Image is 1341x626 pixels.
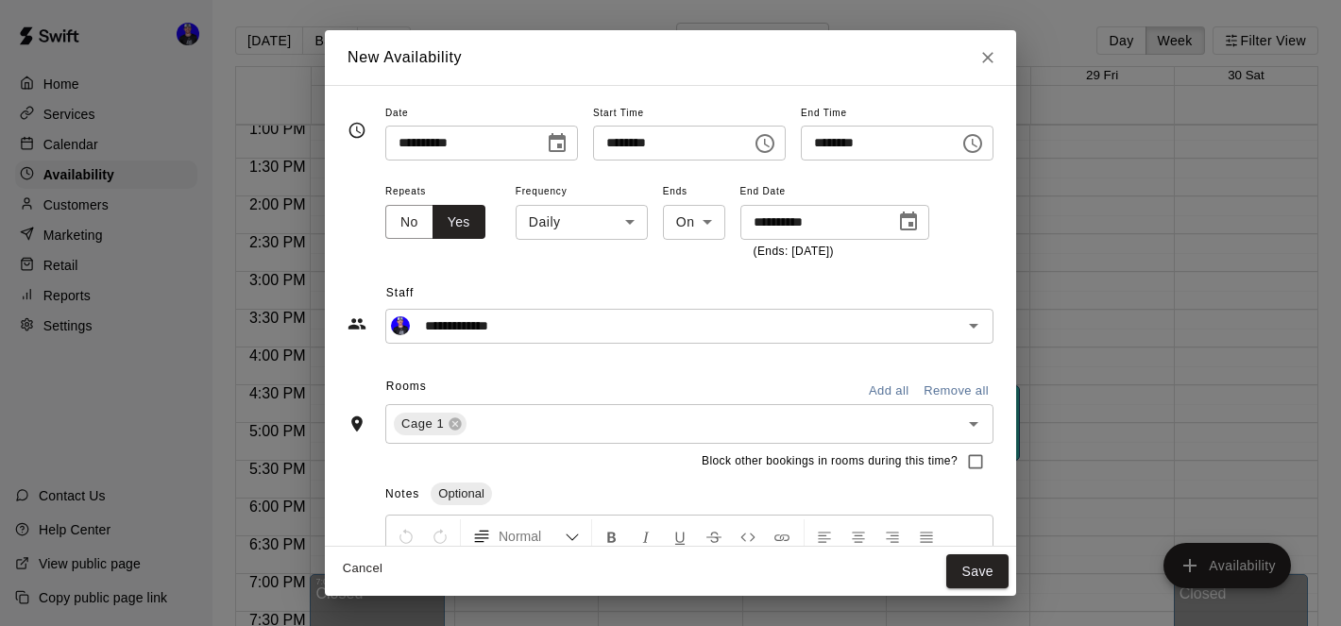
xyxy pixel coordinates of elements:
[858,377,919,406] button: Add all
[386,279,993,309] span: Staff
[348,45,462,70] h6: New Availability
[348,314,366,333] svg: Staff
[499,527,565,546] span: Normal
[754,243,916,262] p: (Ends: [DATE])
[946,554,1009,589] button: Save
[960,313,987,339] button: Open
[516,205,648,240] div: Daily
[746,125,784,162] button: Choose time, selected time is 5:00 PM
[385,487,419,500] span: Notes
[465,519,587,553] button: Formatting Options
[394,415,451,433] span: Cage 1
[348,415,366,433] svg: Rooms
[390,519,422,553] button: Undo
[702,452,958,471] span: Block other bookings in rooms during this time?
[391,316,410,335] img: Tyler LeClair
[538,125,576,162] button: Choose date, selected date is Aug 28, 2025
[732,519,764,553] button: Insert Code
[766,519,798,553] button: Insert Link
[663,205,725,240] div: On
[630,519,662,553] button: Format Italics
[801,101,993,127] span: End Time
[808,519,840,553] button: Left Align
[954,125,992,162] button: Choose time, selected time is 6:00 PM
[433,205,485,240] button: Yes
[516,179,648,205] span: Frequency
[431,486,491,500] span: Optional
[424,519,456,553] button: Redo
[332,554,393,584] button: Cancel
[385,101,578,127] span: Date
[890,203,927,241] button: Choose date, selected date is Nov 20, 2025
[386,380,427,393] span: Rooms
[910,519,942,553] button: Justify Align
[876,519,908,553] button: Right Align
[596,519,628,553] button: Format Bold
[394,413,467,435] div: Cage 1
[593,101,786,127] span: Start Time
[971,41,1005,75] button: Close
[960,411,987,437] button: Open
[740,179,929,205] span: End Date
[919,377,993,406] button: Remove all
[385,205,433,240] button: No
[663,179,725,205] span: Ends
[698,519,730,553] button: Format Strikethrough
[348,121,366,140] svg: Timing
[664,519,696,553] button: Format Underline
[842,519,874,553] button: Center Align
[385,205,485,240] div: outlined button group
[385,179,501,205] span: Repeats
